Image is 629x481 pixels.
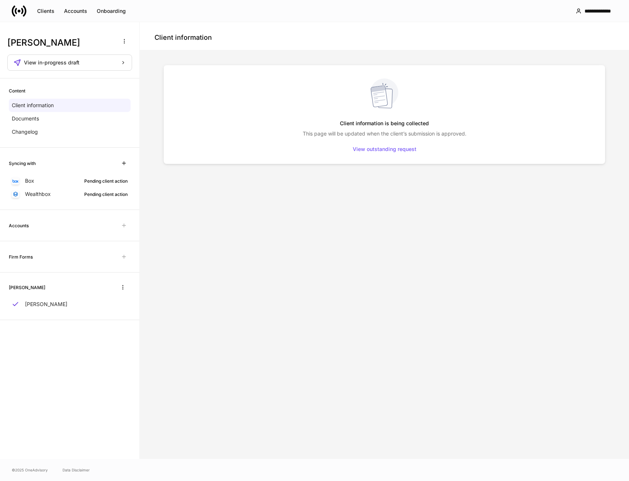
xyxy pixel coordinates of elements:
button: View in-progress draft [7,55,132,71]
button: Accounts [59,5,92,17]
div: Onboarding [97,8,126,14]
a: Changelog [9,125,131,138]
p: Client information [12,102,54,109]
button: Clients [32,5,59,17]
span: View in-progress draft [24,60,79,65]
a: WealthboxPending client action [9,187,131,201]
a: BoxPending client action [9,174,131,187]
p: [PERSON_NAME] [25,301,67,308]
a: [PERSON_NAME] [9,298,131,311]
p: This page will be updated when the client’s submission is approved. [303,130,466,137]
h6: Firm Forms [9,253,33,260]
div: Pending client action [84,178,128,185]
h5: Client information is being collected [340,117,429,130]
span: Unavailable with outstanding requests for information [117,250,131,263]
p: Changelog [12,128,38,136]
span: Unavailable with outstanding requests for information [117,219,131,232]
img: oYqM9ojoZLfzCHUefNbBcWHcyDPbQKagtYciMC8pFl3iZXy3dU33Uwy+706y+0q2uJ1ghNQf2OIHrSh50tUd9HaB5oMc62p0G... [13,179,18,183]
a: Documents [9,112,131,125]
h6: Content [9,87,25,94]
div: Clients [37,8,54,14]
h6: Accounts [9,222,29,229]
div: Accounts [64,8,87,14]
a: Client information [9,99,131,112]
div: Pending client action [84,191,128,198]
h6: [PERSON_NAME] [9,284,45,291]
h6: Syncing with [9,160,36,167]
button: View outstanding request [348,143,421,155]
h3: [PERSON_NAME] [7,37,114,49]
p: Documents [12,115,39,122]
div: View outstanding request [353,147,416,152]
span: © 2025 OneAdvisory [12,467,48,473]
a: Data Disclaimer [63,467,90,473]
p: Box [25,177,34,185]
h4: Client information [154,33,212,42]
p: Wealthbox [25,190,51,198]
button: Onboarding [92,5,131,17]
